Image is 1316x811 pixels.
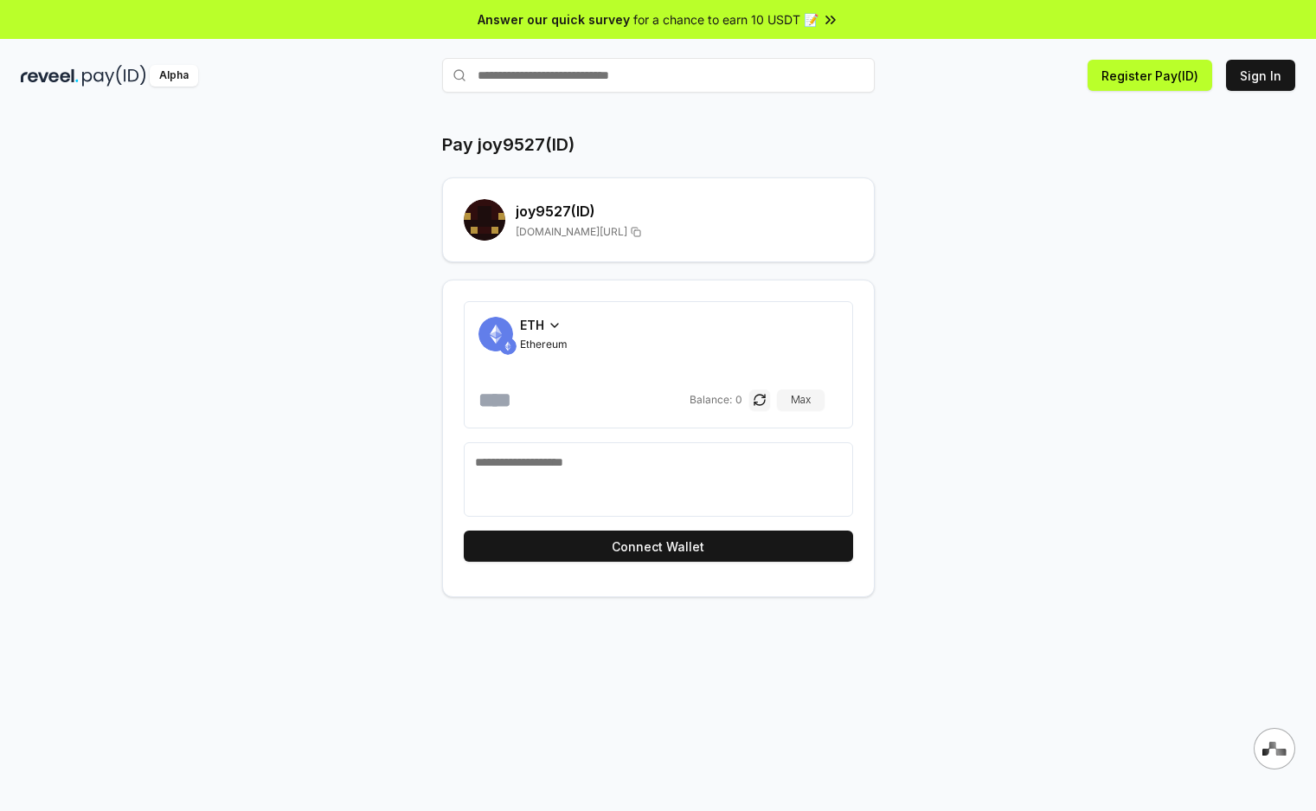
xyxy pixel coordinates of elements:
span: Answer our quick survey [478,10,630,29]
button: Sign In [1226,60,1295,91]
span: Balance: [690,393,732,407]
h1: Pay joy9527(ID) [442,132,575,157]
span: 0 [735,393,742,407]
h2: joy9527 (ID) [516,201,853,222]
img: svg+xml,%3Csvg%20xmlns%3D%22http%3A%2F%2Fwww.w3.org%2F2000%2Fsvg%22%20width%3D%2228%22%20height%3... [1262,742,1287,756]
button: Connect Wallet [464,531,853,562]
span: Ethereum [520,338,568,351]
span: for a chance to earn 10 USDT 📝 [633,10,818,29]
button: Register Pay(ID) [1088,60,1212,91]
img: pay_id [82,65,146,87]
span: ETH [520,316,544,334]
img: reveel_dark [21,65,79,87]
span: [DOMAIN_NAME][URL] [516,225,627,239]
img: ETH.svg [499,338,517,355]
div: Alpha [150,65,198,87]
button: Max [777,389,825,410]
